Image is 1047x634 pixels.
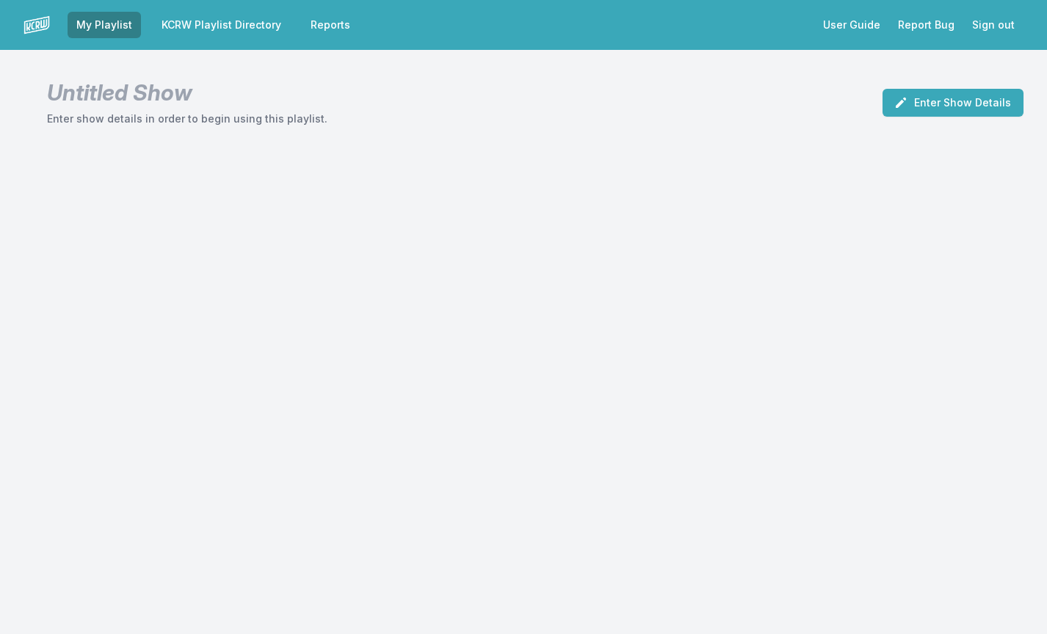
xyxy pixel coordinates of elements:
[963,12,1024,38] button: Sign out
[47,79,327,106] h1: Untitled Show
[153,12,290,38] a: KCRW Playlist Directory
[883,89,1024,117] button: Enter Show Details
[23,12,50,38] img: logo-white-87cec1fa9cbef997252546196dc51331.png
[302,12,359,38] a: Reports
[889,12,963,38] a: Report Bug
[68,12,141,38] a: My Playlist
[814,12,889,38] a: User Guide
[47,112,327,126] p: Enter show details in order to begin using this playlist.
